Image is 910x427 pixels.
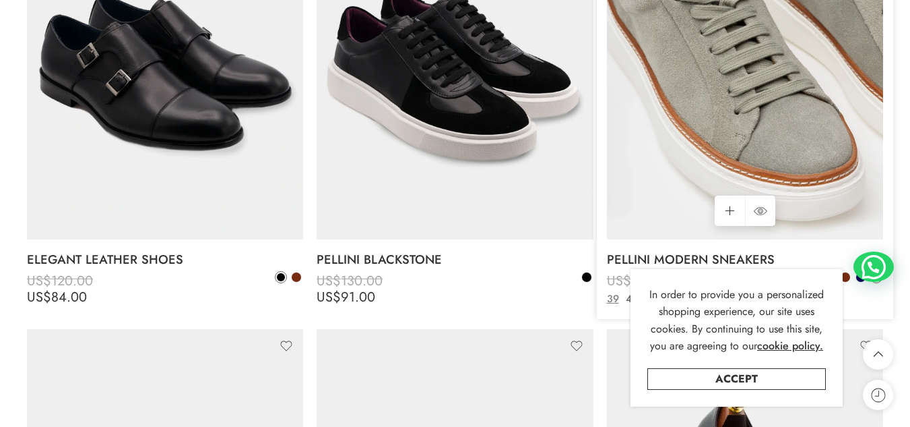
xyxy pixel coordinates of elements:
[855,271,867,283] a: Dark Navy
[715,196,745,226] a: Select options for “PELLINI MODERN SNEAKERS”
[745,196,775,226] a: QUICK SHOP
[27,271,51,291] span: US$
[27,246,303,273] a: ELEGANT LEATHER SHOES
[649,287,824,354] span: In order to provide you a personalized shopping experience, our site uses cookies. By continuing ...
[647,368,826,390] a: Accept
[317,271,383,291] bdi: 130.00
[607,287,667,307] bdi: 98.00
[581,271,593,283] a: Black
[317,287,341,307] span: US$
[607,271,674,291] bdi: 140.00
[275,271,287,283] a: Black
[757,337,823,355] a: cookie policy.
[604,291,622,307] a: 39
[607,271,631,291] span: US$
[27,287,51,307] span: US$
[317,246,593,273] a: PELLINI BLACKSTONE
[839,271,851,283] a: Brown
[27,271,93,291] bdi: 120.00
[607,246,883,273] a: PELLINI MODERN SNEAKERS
[607,287,631,307] span: US$
[27,287,87,307] bdi: 84.00
[290,271,302,283] a: Brown
[317,287,375,307] bdi: 91.00
[622,291,641,307] a: 40
[317,271,341,291] span: US$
